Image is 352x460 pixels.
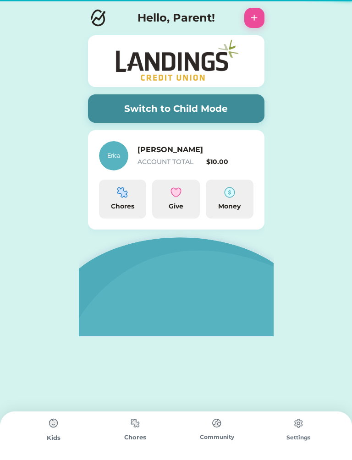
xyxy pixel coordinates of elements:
img: type%3Dchores%2C%20state%3Ddefault.svg [208,414,226,432]
img: type%3Dchores%2C%20state%3Ddefault.svg [44,414,63,433]
img: programming-module-puzzle-1--code-puzzle-module-programming-plugin-piece.svg [117,187,128,198]
div: Kids [13,433,94,443]
img: type%3Dchores%2C%20state%3Ddefault.svg [126,414,144,432]
div: Settings [258,433,339,442]
img: Landings_ColorLogo_Artboard%201_0823-%20brown%20Landings%20green%20landmark%20yellow%20CREDIT%20U... [112,38,240,84]
img: interface-favorite-heart--reward-social-rating-media-heart-it-like-favorite-love.svg [170,187,181,198]
div: ACCOUNT TOTAL [137,157,203,167]
img: Logo.svg [88,8,108,28]
button: Switch to Child Mode [88,94,264,123]
h6: [PERSON_NAME] [137,144,229,155]
div: Chores [94,433,176,442]
div: Chores [103,202,143,211]
div: Money [209,202,250,211]
div: Give [156,202,196,211]
button: + [244,8,264,28]
img: money-cash-dollar-coin--accounting-billing-payment-cash-coin-currency-money-finance.svg [224,187,235,198]
div: Community [176,433,258,441]
img: type%3Dchores%2C%20state%3Ddefault.svg [289,414,308,433]
div: $10.00 [206,157,253,167]
h4: Hello, Parent! [137,10,215,26]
